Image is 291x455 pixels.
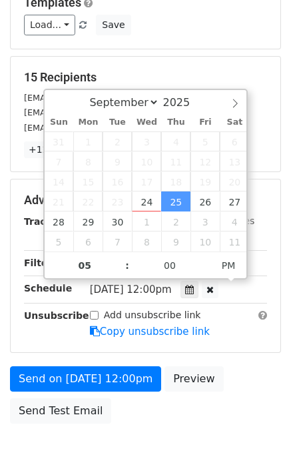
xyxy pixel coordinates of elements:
[161,151,190,171] span: September 11, 2025
[190,171,220,191] span: September 19, 2025
[73,151,103,171] span: September 8, 2025
[220,118,249,127] span: Sat
[132,171,161,191] span: September 17, 2025
[45,171,74,191] span: September 14, 2025
[161,211,190,232] span: October 2, 2025
[103,211,132,232] span: September 30, 2025
[45,211,74,232] span: September 28, 2025
[90,284,172,296] span: [DATE] 12:00pm
[45,151,74,171] span: September 7, 2025
[220,151,249,171] span: September 13, 2025
[161,131,190,151] span: September 4, 2025
[96,15,131,35] button: Save
[45,131,74,151] span: August 31, 2025
[73,211,103,232] span: September 29, 2025
[103,118,132,127] span: Tue
[161,191,190,211] span: September 25, 2025
[132,232,161,252] span: October 8, 2025
[90,326,210,338] a: Copy unsubscribe link
[224,391,291,455] iframe: Chat Widget
[24,216,69,227] strong: Tracking
[24,107,172,117] small: [EMAIL_ADDRESS][DOMAIN_NAME]
[125,252,129,279] span: :
[24,93,172,103] small: [EMAIL_ADDRESS][DOMAIN_NAME]
[103,191,132,211] span: September 23, 2025
[24,123,172,133] small: [EMAIL_ADDRESS][DOMAIN_NAME]
[45,252,126,279] input: Hour
[190,191,220,211] span: September 26, 2025
[164,366,223,392] a: Preview
[161,118,190,127] span: Thu
[10,366,161,392] a: Send on [DATE] 12:00pm
[24,283,72,294] strong: Schedule
[24,70,267,85] h5: 15 Recipients
[132,131,161,151] span: September 3, 2025
[10,398,111,424] a: Send Test Email
[210,252,247,279] span: Click to toggle
[129,252,210,279] input: Minute
[103,232,132,252] span: October 7, 2025
[190,118,220,127] span: Fri
[132,118,161,127] span: Wed
[73,131,103,151] span: September 1, 2025
[73,118,103,127] span: Mon
[220,191,249,211] span: September 27, 2025
[73,171,103,191] span: September 15, 2025
[161,232,190,252] span: October 9, 2025
[24,310,89,321] strong: Unsubscribe
[24,15,75,35] a: Load...
[103,171,132,191] span: September 16, 2025
[220,211,249,232] span: October 4, 2025
[24,258,58,268] strong: Filters
[132,191,161,211] span: September 24, 2025
[103,131,132,151] span: September 2, 2025
[132,151,161,171] span: September 10, 2025
[190,131,220,151] span: September 5, 2025
[161,171,190,191] span: September 18, 2025
[190,232,220,252] span: October 10, 2025
[104,308,201,322] label: Add unsubscribe link
[190,211,220,232] span: October 3, 2025
[132,211,161,232] span: October 1, 2025
[220,171,249,191] span: September 20, 2025
[190,151,220,171] span: September 12, 2025
[73,191,103,211] span: September 22, 2025
[220,232,249,252] span: October 11, 2025
[220,131,249,151] span: September 6, 2025
[24,193,267,207] h5: Advanced
[103,151,132,171] span: September 9, 2025
[45,232,74,252] span: October 5, 2025
[24,141,80,158] a: +12 more
[159,96,207,109] input: Year
[45,118,74,127] span: Sun
[73,232,103,252] span: October 6, 2025
[45,191,74,211] span: September 21, 2025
